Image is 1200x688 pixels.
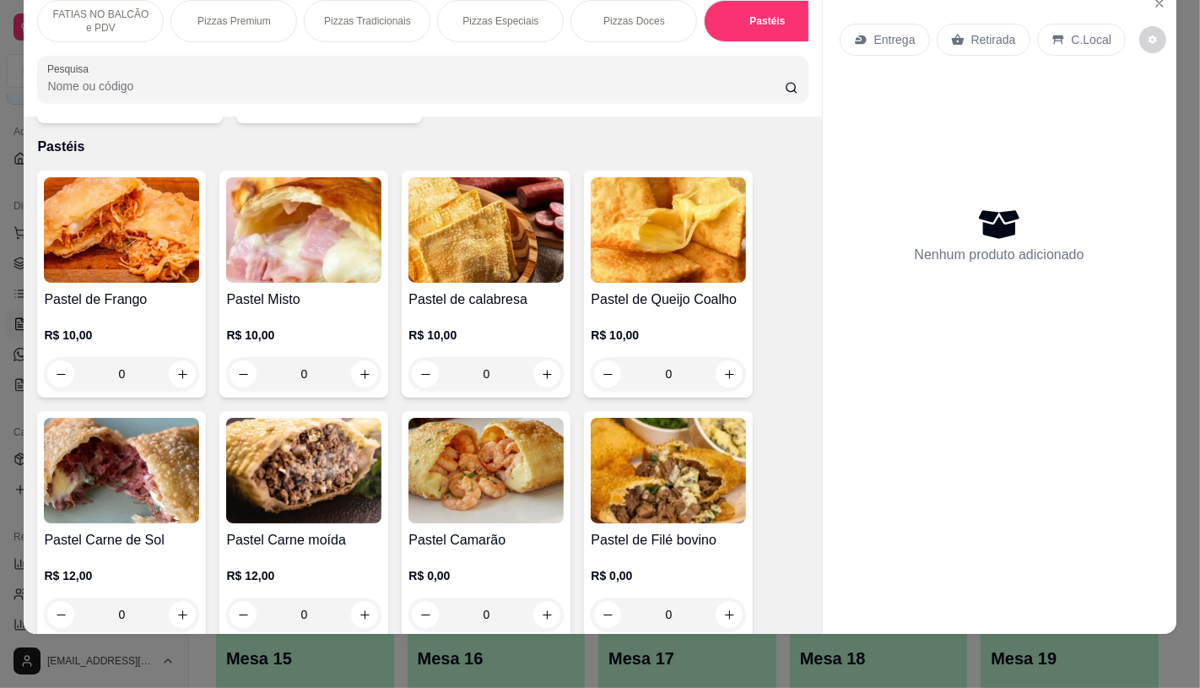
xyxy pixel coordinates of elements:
[226,290,381,310] h4: Pastel Misto
[591,177,746,283] img: product-image
[47,62,95,76] label: Pesquisa
[1072,31,1111,48] p: C.Local
[591,327,746,344] p: R$ 10,00
[1139,26,1166,53] button: decrease-product-quantity
[51,8,149,35] p: FATIAS NO BALCÃO e PDV
[591,290,746,310] h4: Pastel de Queijo Coalho
[408,290,564,310] h4: Pastel de calabresa
[408,530,564,550] h4: Pastel Camarão
[408,567,564,584] p: R$ 0,00
[226,530,381,550] h4: Pastel Carne moída
[44,290,199,310] h4: Pastel de Frango
[408,177,564,283] img: product-image
[226,567,381,584] p: R$ 12,00
[915,245,1084,265] p: Nenhum produto adicionado
[603,14,665,28] p: Pizzas Doces
[44,177,199,283] img: product-image
[591,567,746,584] p: R$ 0,00
[874,31,916,48] p: Entrega
[47,78,784,95] input: Pesquisa
[226,418,381,523] img: product-image
[44,530,199,550] h4: Pastel Carne de Sol
[44,567,199,584] p: R$ 12,00
[462,14,538,28] p: Pizzas Especiais
[408,327,564,344] p: R$ 10,00
[749,14,785,28] p: Pastéis
[37,137,808,157] p: Pastéis
[971,31,1016,48] p: Retirada
[44,418,199,523] img: product-image
[324,14,411,28] p: Pizzas Tradicionais
[226,177,381,283] img: product-image
[591,530,746,550] h4: Pastel de Filé bovino
[44,327,199,344] p: R$ 10,00
[226,327,381,344] p: R$ 10,00
[408,418,564,523] img: product-image
[197,14,271,28] p: Pizzas Premium
[591,418,746,523] img: product-image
